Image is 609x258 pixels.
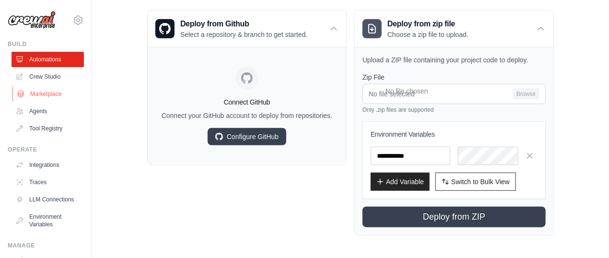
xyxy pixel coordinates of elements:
[371,129,538,139] h3: Environment Variables
[363,207,546,227] button: Deploy from ZIP
[363,84,546,104] input: No file selected Browse
[12,121,84,136] a: Tool Registry
[8,146,84,153] div: Operate
[433,172,453,179] span: Step 1
[8,40,84,48] div: Build
[580,170,587,177] button: Close walkthrough
[363,55,546,65] p: Upload a ZIP file containing your project code to deploy.
[12,209,84,232] a: Environment Variables
[12,192,84,207] a: LLM Connections
[426,183,574,196] h3: Create an automation
[155,111,339,120] p: Connect your GitHub account to deploy from repositories.
[12,175,84,190] a: Traces
[12,86,85,102] a: Marketplace
[12,52,84,67] a: Automations
[371,173,430,191] button: Add Variable
[363,72,546,82] label: Zip File
[387,30,468,39] p: Choose a zip file to upload.
[12,157,84,173] a: Integrations
[180,30,307,39] p: Select a repository & branch to get started.
[8,242,84,249] div: Manage
[426,199,574,231] p: Describe the automation you want to build, select an example option, or use the microphone to spe...
[12,69,84,84] a: Crew Studio
[155,97,339,107] h4: Connect GitHub
[208,128,286,145] a: Configure GitHub
[180,18,307,30] h3: Deploy from Github
[363,106,546,114] p: Only .zip files are supported
[387,18,468,30] h3: Deploy from zip file
[8,11,56,29] img: Logo
[12,104,84,119] a: Agents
